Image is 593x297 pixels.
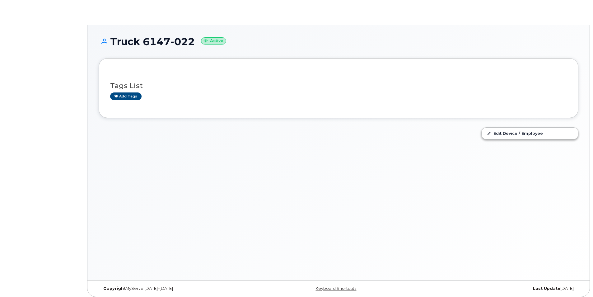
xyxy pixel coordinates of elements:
h1: Truck 6147-022 [99,36,578,47]
a: Add tags [110,92,142,100]
div: [DATE] [418,286,578,291]
a: Keyboard Shortcuts [315,286,356,291]
h3: Tags List [110,82,567,90]
strong: Copyright [103,286,126,291]
div: MyServe [DATE]–[DATE] [99,286,259,291]
strong: Last Update [533,286,560,291]
small: Active [201,37,226,45]
a: Edit Device / Employee [482,128,578,139]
